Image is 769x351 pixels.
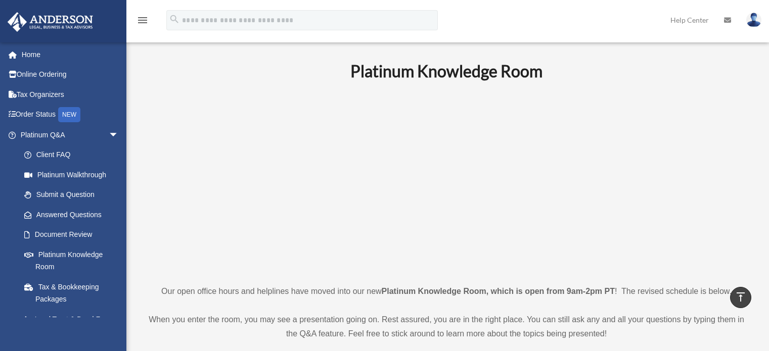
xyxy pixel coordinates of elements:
a: Platinum Walkthrough [14,165,134,185]
i: menu [137,14,149,26]
p: Our open office hours and helplines have moved into our new ! The revised schedule is below. [144,284,749,298]
a: Client FAQ [14,145,134,165]
a: Online Ordering [7,65,134,85]
i: vertical_align_top [735,291,747,303]
iframe: 231110_Toby_KnowledgeRoom [295,95,598,266]
a: Home [7,44,134,65]
a: Platinum Knowledge Room [14,244,129,277]
span: arrow_drop_down [109,125,129,145]
strong: Platinum Knowledge Room, which is open from 9am-2pm PT [382,287,615,295]
img: Anderson Advisors Platinum Portal [5,12,96,32]
a: Submit a Question [14,185,134,205]
a: Platinum Q&Aarrow_drop_down [7,125,134,145]
a: Order StatusNEW [7,105,134,125]
a: Tax Organizers [7,84,134,105]
i: search [169,14,180,25]
img: User Pic [746,13,761,27]
a: Document Review [14,225,134,245]
a: menu [137,18,149,26]
div: NEW [58,107,80,122]
a: Tax & Bookkeeping Packages [14,277,134,309]
b: Platinum Knowledge Room [350,61,542,81]
a: vertical_align_top [730,287,751,308]
a: Answered Questions [14,205,134,225]
a: Land Trust & Deed Forum [14,309,134,329]
p: When you enter the room, you may see a presentation going on. Rest assured, you are in the right ... [144,313,749,341]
